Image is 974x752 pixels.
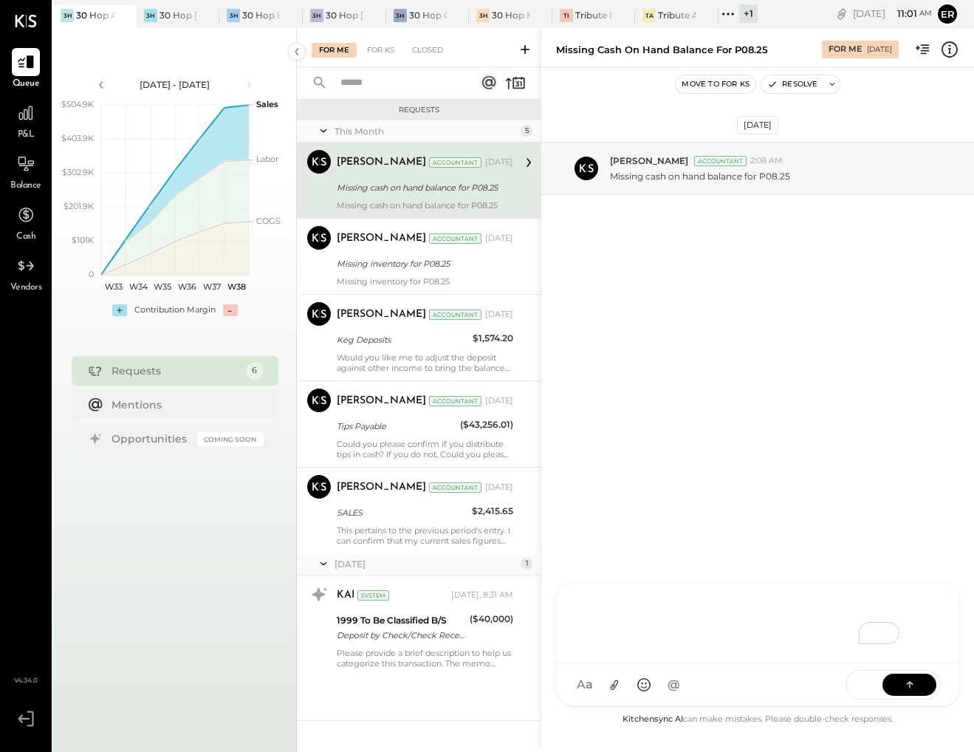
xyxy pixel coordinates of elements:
text: W35 [154,281,171,292]
span: Balance [10,180,41,193]
div: [PERSON_NAME] [337,155,426,170]
text: 0 [89,269,94,279]
div: copy link [834,6,849,21]
button: @ [660,671,687,698]
span: 2:08 AM [750,155,783,167]
button: Er [936,2,959,26]
span: P&L [18,129,35,142]
text: Sales [256,99,278,109]
div: For KS [360,43,402,58]
div: 3H [61,9,74,22]
span: SEND [846,666,882,704]
div: Missing cash on hand balance for P08.25 [556,43,768,57]
text: $504.9K [61,99,94,109]
span: a [586,677,593,692]
div: TA [642,9,656,22]
div: Mentions [112,397,256,412]
div: Missing inventory for P08.25 [337,256,509,271]
a: Cash [1,201,51,244]
div: [PERSON_NAME] [337,231,426,246]
text: W34 [128,281,148,292]
a: P&L [1,99,51,142]
div: [PERSON_NAME] [337,394,426,409]
div: [DATE] [335,558,517,570]
div: This Month [335,125,517,137]
div: Deposit by Check/Check Received Deposit by Check/Check Received 40,000.00 [337,628,465,643]
div: 30 Hop IRL [242,9,281,21]
button: Resolve [761,75,823,93]
div: ($43,256.01) [460,417,513,432]
div: [DATE] [485,309,513,321]
text: $302.9K [62,167,94,177]
div: + 1 [739,4,758,23]
div: 30 Hop MGS [492,9,530,21]
div: - [223,304,238,316]
div: This pertains to the previous period's entry. I can confirm that my current sales figures are ful... [337,525,513,546]
div: [PERSON_NAME] [337,307,426,322]
text: W38 [227,281,245,292]
div: Requests [112,363,239,378]
p: Could you please confirm if you distribute tips in cash? If you do not, Could you please process ... [337,439,513,459]
text: W37 [203,281,221,292]
a: Queue [1,48,51,91]
div: [DATE] [853,7,932,21]
div: Coming Soon [197,432,264,446]
div: Accountant [429,396,481,406]
text: W33 [104,281,122,292]
div: [DATE], 8:31 AM [451,589,513,601]
div: [DATE] [485,157,513,168]
span: Vendors [10,281,42,295]
text: $403.9K [61,133,94,143]
div: Missing cash on hand balance for P08.25 [337,200,513,211]
div: 30 Hop Ankeny [76,9,114,21]
span: @ [668,677,680,692]
div: Accountant [429,482,481,493]
div: 30 Hop Omaha [409,9,447,21]
div: Accountant [429,157,481,168]
div: [DATE] [867,44,892,55]
span: [PERSON_NAME] [610,154,688,167]
div: Closed [405,43,450,58]
div: 3H [310,9,323,22]
a: Vendors [1,252,51,295]
div: For Me [829,44,862,55]
div: 1 [521,558,532,570]
div: Opportunities [112,431,190,446]
div: 5 [521,125,532,137]
div: Requests [304,105,533,115]
div: Tips Payable [337,419,456,434]
button: Move to for ks [676,75,755,93]
div: 3H [227,9,240,22]
div: SALES [337,505,467,520]
div: 1999 To Be Classified B/S [337,613,465,628]
button: Aa [572,671,598,698]
div: 3H [394,9,407,22]
div: TI [560,9,573,22]
div: Keg Deposits [337,332,468,347]
div: [DATE] [485,233,513,245]
div: ($40,000) [470,612,513,626]
div: 6 [246,362,264,380]
div: Tribute IRL [575,9,614,21]
div: Missing cash on hand balance for P08.25 [337,180,509,195]
div: [DATE] [485,395,513,407]
div: [DATE] - [DATE] [112,78,238,91]
div: 30 Hop [GEOGRAPHIC_DATA] [160,9,198,21]
span: Queue [13,78,40,91]
div: [PERSON_NAME] [337,480,426,495]
div: To enrich screen reader interactions, please activate Accessibility in Grammarly extension settings [572,592,944,652]
div: [DATE] [485,482,513,493]
a: Balance [1,150,51,193]
div: Accountant [429,310,481,320]
span: Cash [16,230,35,244]
div: KAI [337,588,354,603]
div: Please provide a brief description to help us categorize this transaction. The memo might be help... [337,648,513,669]
div: $2,415.65 [472,504,513,519]
text: Labor [256,154,278,164]
div: For Me [312,43,357,58]
div: Tribute Ankeny [658,9,696,21]
div: System [357,590,389,601]
text: $201.9K [64,201,94,211]
text: W36 [178,281,196,292]
div: Accountant [429,233,481,244]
